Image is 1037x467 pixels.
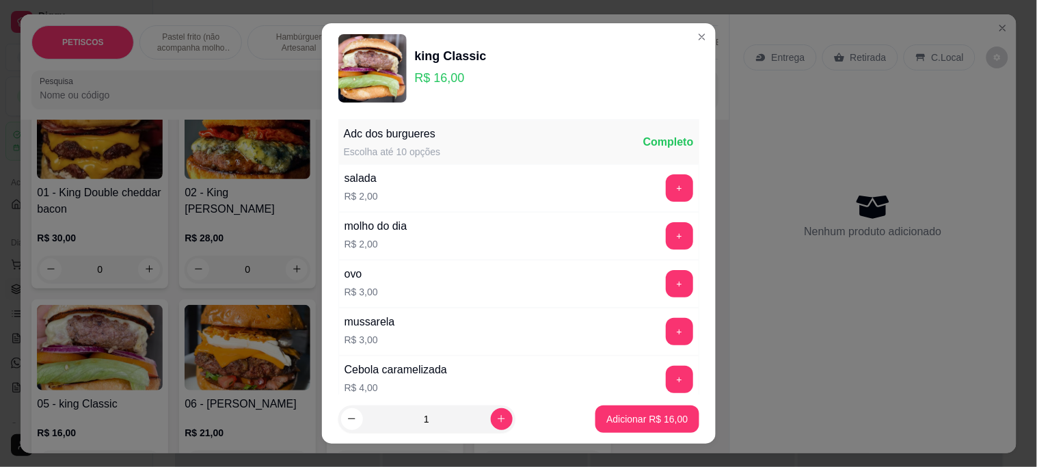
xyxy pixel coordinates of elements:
button: decrease-product-quantity [341,408,363,430]
div: molho do dia [345,218,407,235]
button: add [666,222,693,250]
button: add [666,270,693,297]
p: R$ 3,00 [345,333,395,347]
p: R$ 2,00 [345,237,407,251]
p: R$ 4,00 [345,381,447,395]
p: R$ 2,00 [345,189,378,203]
div: Adc dos burgueres [344,126,441,142]
button: increase-product-quantity [491,408,513,430]
button: add [666,366,693,393]
div: Cebola caramelizada [345,362,447,378]
button: Close [691,26,713,48]
p: R$ 16,00 [415,68,487,88]
button: add [666,318,693,345]
div: Escolha até 10 opções [344,145,441,159]
div: ovo [345,266,378,282]
button: add [666,174,693,202]
div: mussarela [345,314,395,330]
div: king Classic [415,46,487,66]
p: R$ 3,00 [345,285,378,299]
div: Completo [643,134,694,150]
div: salada [345,170,378,187]
button: Adicionar R$ 16,00 [595,405,699,433]
img: product-image [338,34,407,103]
p: Adicionar R$ 16,00 [606,412,688,426]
